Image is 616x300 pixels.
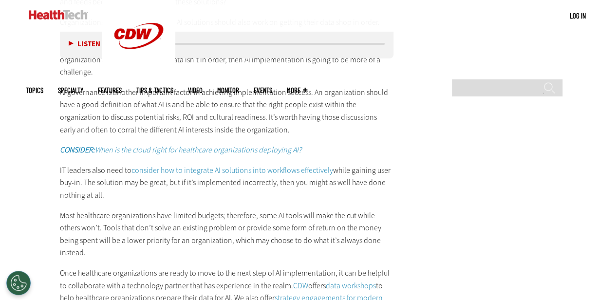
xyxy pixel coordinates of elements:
a: Features [98,87,122,94]
span: Topics [26,87,43,94]
a: Tips & Tactics [136,87,173,94]
a: Events [254,87,272,94]
em: When is the cloud right for healthcare organizations deploying AI? [60,145,301,155]
a: Video [188,87,203,94]
a: CONSIDER:When is the cloud right for healthcare organizations deploying AI? [60,145,301,155]
p: AI governance is another important factor in achieving implementation success. An organization sh... [60,86,394,136]
span: Specialty [58,87,83,94]
a: consider how to integrate AI solutions into workflows effectively [131,165,333,175]
p: Most healthcare organizations have limited budgets; therefore, some AI tools will make the cut wh... [60,209,394,259]
div: User menu [570,11,586,21]
a: CDW [293,281,308,291]
a: MonITor [217,87,239,94]
div: Cookies Settings [6,271,31,295]
button: Open Preferences [6,271,31,295]
a: Log in [570,11,586,20]
a: CDW [102,64,175,75]
strong: CONSIDER: [60,145,95,155]
span: More [287,87,307,94]
p: IT leaders also need to while gaining user buy-in. The solution may be great, but if it’s impleme... [60,164,394,202]
a: data workshops [326,281,376,291]
img: Home [29,10,88,19]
